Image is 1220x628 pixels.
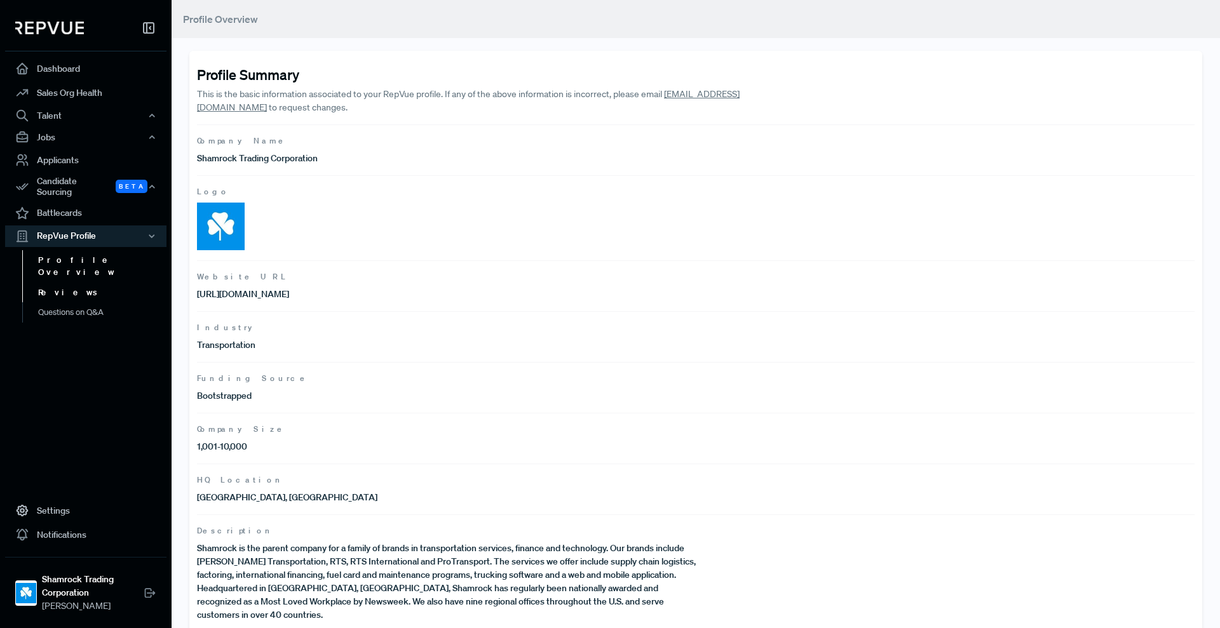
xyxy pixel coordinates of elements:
a: Sales Org Health [5,81,166,105]
span: Company Size [197,424,1195,435]
h4: Profile Summary [197,66,1195,83]
img: Logo [197,203,245,250]
a: Applicants [5,148,166,172]
div: Candidate Sourcing [5,172,166,201]
span: Company Name [197,135,1195,147]
span: Logo [197,186,1195,197]
p: Shamrock is the parent company for a family of brands in transportation services, finance and tec... [197,542,696,622]
p: 1,001-10,000 [197,440,696,453]
img: Shamrock Trading Corporation [16,583,36,603]
strong: Shamrock Trading Corporation [42,573,144,599]
span: Industry [197,322,1195,333]
span: Beta [116,180,147,193]
span: Profile Overview [183,13,258,25]
p: Shamrock Trading Corporation [197,152,696,165]
a: Settings [5,498,166,523]
button: Jobs [5,126,166,148]
p: [GEOGRAPHIC_DATA], [GEOGRAPHIC_DATA] [197,491,696,504]
a: Questions on Q&A [22,302,184,323]
img: RepVue [15,22,84,34]
p: Transportation [197,338,696,352]
p: [URL][DOMAIN_NAME] [197,288,696,301]
button: Candidate Sourcing Beta [5,172,166,201]
span: Funding Source [197,373,1195,384]
a: Shamrock Trading CorporationShamrock Trading Corporation[PERSON_NAME] [5,557,166,618]
a: Reviews [22,283,184,303]
button: RepVue Profile [5,225,166,247]
span: [PERSON_NAME] [42,599,144,613]
span: Website URL [197,271,1195,283]
a: Dashboard [5,57,166,81]
a: Notifications [5,523,166,547]
a: Profile Overview [22,250,184,283]
button: Talent [5,105,166,126]
p: Bootstrapped [197,389,696,403]
a: Battlecards [5,201,166,225]
p: This is the basic information associated to your RepVue profile. If any of the above information ... [197,88,796,114]
span: Description [197,525,1195,537]
span: HQ Location [197,474,1195,486]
